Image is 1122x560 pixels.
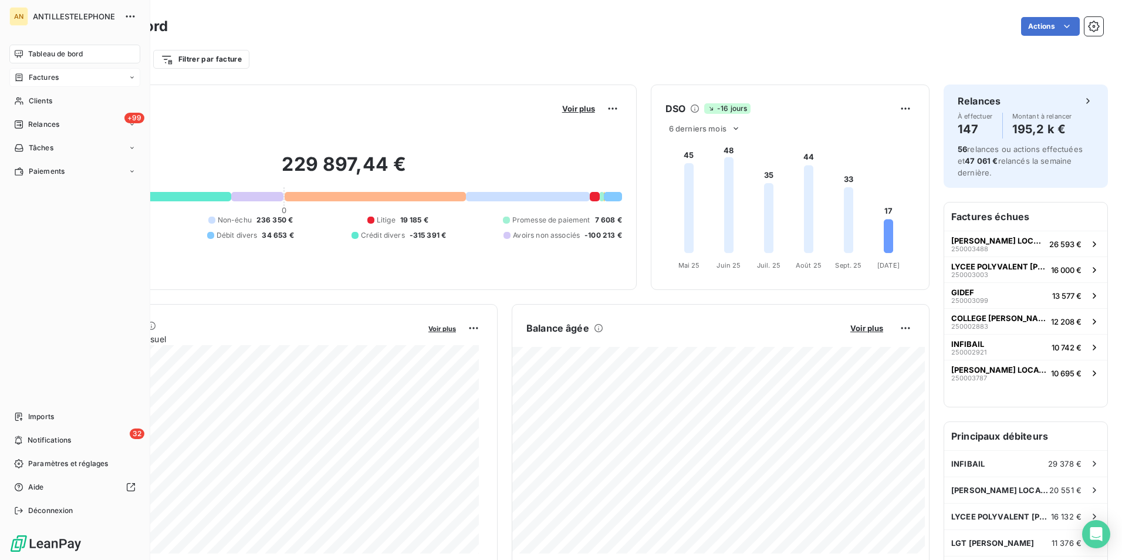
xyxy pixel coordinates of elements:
[958,144,1083,177] span: relances ou actions effectuées et relancés la semaine dernière.
[1052,538,1082,548] span: 11 376 €
[944,257,1107,282] button: LYCEE POLYVALENT [PERSON_NAME]25000300316 000 €
[29,72,59,83] span: Factures
[951,245,988,252] span: 250003488
[124,113,144,123] span: +99
[951,313,1046,323] span: COLLEGE [PERSON_NAME]
[944,231,1107,257] button: [PERSON_NAME] LOCATION SAS25000348826 593 €
[958,94,1001,108] h6: Relances
[66,153,622,188] h2: 229 897,44 €
[217,230,258,241] span: Débit divers
[1082,520,1110,548] div: Open Intercom Messenger
[1052,343,1082,352] span: 10 742 €
[951,323,988,330] span: 250002883
[262,230,293,241] span: 34 653 €
[1021,17,1080,36] button: Actions
[425,323,459,333] button: Voir plus
[951,236,1045,245] span: [PERSON_NAME] LOCATION SAS
[512,215,590,225] span: Promesse de paiement
[400,215,428,225] span: 19 185 €
[28,49,83,59] span: Tableau de bord
[29,166,65,177] span: Paiements
[559,103,599,114] button: Voir plus
[944,203,1107,231] h6: Factures échues
[850,323,883,333] span: Voir plus
[584,230,622,241] span: -100 213 €
[951,288,974,297] span: GIDEF
[28,482,44,492] span: Aide
[951,339,984,349] span: INFIBAIL
[951,349,986,356] span: 250002921
[9,7,28,26] div: AN
[704,103,751,114] span: -16 jours
[1051,317,1082,326] span: 12 208 €
[951,375,987,382] span: 250003787
[944,308,1107,334] button: COLLEGE [PERSON_NAME]25000288312 208 €
[9,534,82,553] img: Logo LeanPay
[669,124,726,133] span: 6 derniers mois
[33,12,117,21] span: ANTILLESTELEPHONE
[513,230,580,241] span: Avoirs non associés
[218,215,252,225] span: Non-échu
[951,512,1051,521] span: LYCEE POLYVALENT [PERSON_NAME]
[847,323,887,333] button: Voir plus
[944,282,1107,308] button: GIDEF25000309913 577 €
[526,321,589,335] h6: Balance âgée
[1049,239,1082,249] span: 26 593 €
[28,458,108,469] span: Paramètres et réglages
[958,113,993,120] span: À effectuer
[28,411,54,422] span: Imports
[29,96,52,106] span: Clients
[951,297,988,304] span: 250003099
[796,261,822,269] tspan: Août 25
[428,325,456,333] span: Voir plus
[877,261,900,269] tspan: [DATE]
[958,144,967,154] span: 56
[361,230,405,241] span: Crédit divers
[29,143,53,153] span: Tâches
[951,365,1046,375] span: [PERSON_NAME] LOCATION SAS
[153,50,249,69] button: Filtrer par facture
[256,215,293,225] span: 236 350 €
[944,360,1107,386] button: [PERSON_NAME] LOCATION SAS25000378710 695 €
[1048,459,1082,468] span: 29 378 €
[410,230,447,241] span: -315 391 €
[1051,512,1082,521] span: 16 132 €
[951,538,1035,548] span: LGT [PERSON_NAME]
[951,459,985,468] span: INFIBAIL
[1012,120,1072,139] h4: 195,2 k €
[1012,113,1072,120] span: Montant à relancer
[678,261,699,269] tspan: Mai 25
[1051,265,1082,275] span: 16 000 €
[717,261,741,269] tspan: Juin 25
[958,120,993,139] h4: 147
[28,435,71,446] span: Notifications
[951,485,1049,495] span: [PERSON_NAME] LOCATION SAS
[944,334,1107,360] button: INFIBAIL25000292110 742 €
[562,104,595,113] span: Voir plus
[377,215,396,225] span: Litige
[944,422,1107,450] h6: Principaux débiteurs
[951,271,988,278] span: 250003003
[1049,485,1082,495] span: 20 551 €
[1051,369,1082,378] span: 10 695 €
[595,215,622,225] span: 7 608 €
[951,262,1046,271] span: LYCEE POLYVALENT [PERSON_NAME]
[282,205,286,215] span: 0
[757,261,780,269] tspan: Juil. 25
[28,119,59,130] span: Relances
[9,478,140,497] a: Aide
[66,333,420,345] span: Chiffre d'affaires mensuel
[665,102,685,116] h6: DSO
[130,429,144,439] span: 32
[835,261,861,269] tspan: Sept. 25
[28,505,73,516] span: Déconnexion
[965,156,998,166] span: 47 061 €
[1052,291,1082,301] span: 13 577 €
